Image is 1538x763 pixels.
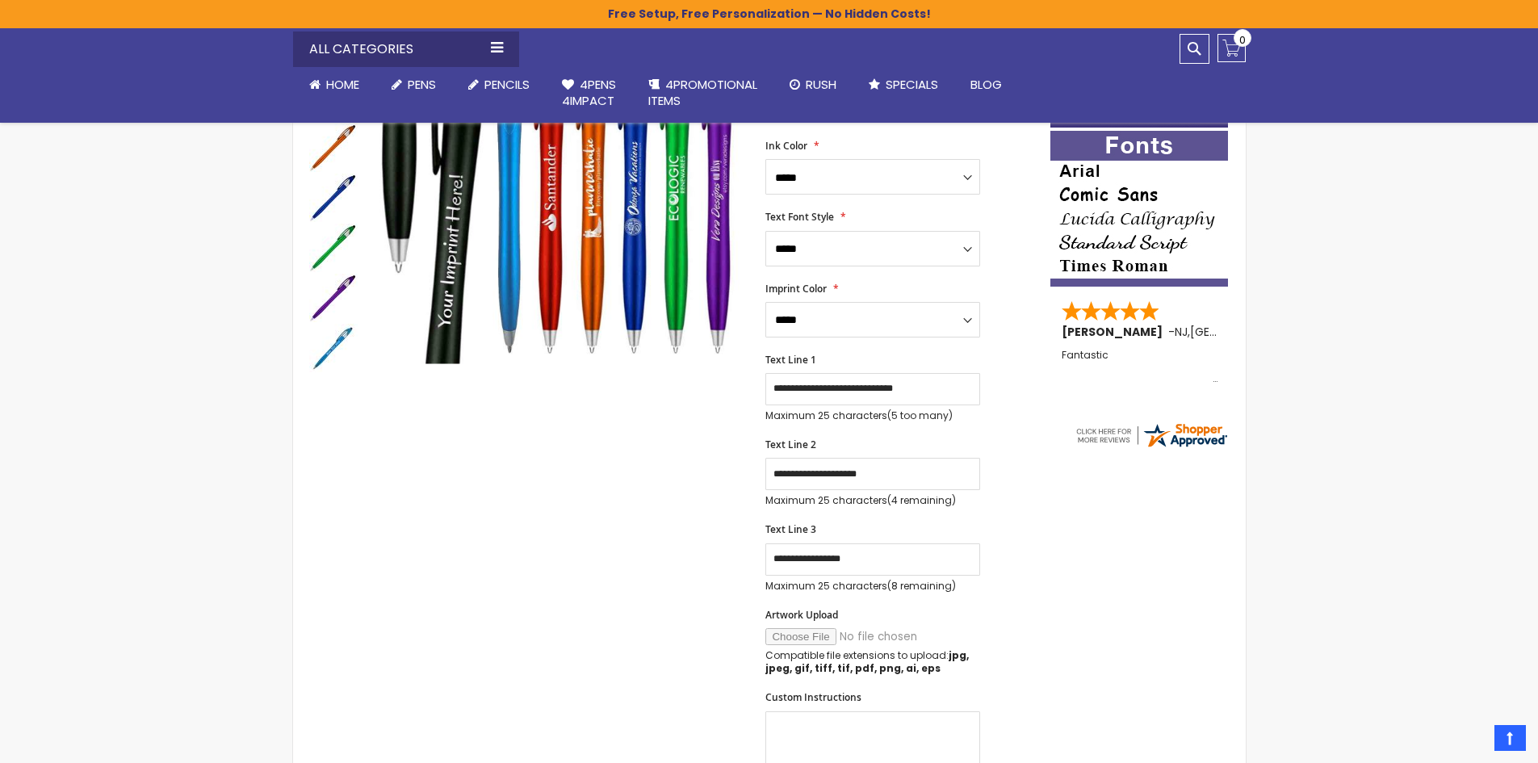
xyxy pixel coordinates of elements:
span: Pencils [484,76,530,93]
span: - , [1168,324,1309,340]
span: NJ [1175,324,1188,340]
span: Home [326,76,359,93]
div: All Categories [293,31,519,67]
a: 4PROMOTIONALITEMS [632,67,773,119]
span: Rush [806,76,836,93]
img: TouchWrite Query Stylus Pen [309,224,358,272]
div: TouchWrite Query Stylus Pen [309,222,359,272]
img: 4pens.com widget logo [1074,421,1229,450]
a: 4Pens4impact [546,67,632,119]
a: Specials [853,67,954,103]
span: Custom Instructions [765,690,861,704]
p: Maximum 25 characters [765,494,980,507]
div: TouchWrite Query Stylus Pen [309,272,359,322]
span: Artwork Upload [765,608,838,622]
a: Pencils [452,67,546,103]
span: Text Line 3 [765,522,816,536]
span: Pens [408,76,436,93]
p: Maximum 25 characters [765,580,980,593]
span: 4PROMOTIONAL ITEMS [648,76,757,109]
span: Text Font Style [765,210,834,224]
strong: jpg, jpeg, gif, tiff, tif, pdf, png, ai, eps [765,648,969,675]
span: (5 too many) [887,409,953,422]
img: TouchWrite Query Stylus Pen [309,274,358,322]
div: TouchWrite Query Stylus Pen [309,122,359,172]
span: [GEOGRAPHIC_DATA] [1190,324,1309,340]
img: font-personalization-examples [1050,131,1228,287]
iframe: Google Customer Reviews [1405,719,1538,763]
img: TouchWrite Query Stylus Pen [309,324,358,372]
a: 4pens.com certificate URL [1074,439,1229,453]
span: (8 remaining) [887,579,956,593]
div: TouchWrite Query Stylus Pen [309,172,359,222]
span: 0 [1239,32,1246,48]
span: Text Line 2 [765,438,816,451]
span: (4 remaining) [887,493,956,507]
span: Text Line 1 [765,353,816,367]
div: TouchWrite Query Stylus Pen [309,322,358,372]
img: TouchWrite Query Stylus Pen [309,124,358,172]
a: Blog [954,67,1018,103]
a: Pens [375,67,452,103]
p: Maximum 25 characters [765,409,980,422]
img: TouchWrite Query Stylus Pen [309,174,358,222]
span: [PERSON_NAME] [1062,324,1168,340]
a: Rush [773,67,853,103]
a: 0 [1217,34,1246,62]
span: Blog [970,76,1002,93]
div: Fantastic [1062,350,1218,384]
span: Imprint Color [765,282,827,296]
a: Home [293,67,375,103]
p: Compatible file extensions to upload: [765,649,980,675]
span: 4Pens 4impact [562,76,616,109]
span: Ink Color [765,139,807,153]
span: Specials [886,76,938,93]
